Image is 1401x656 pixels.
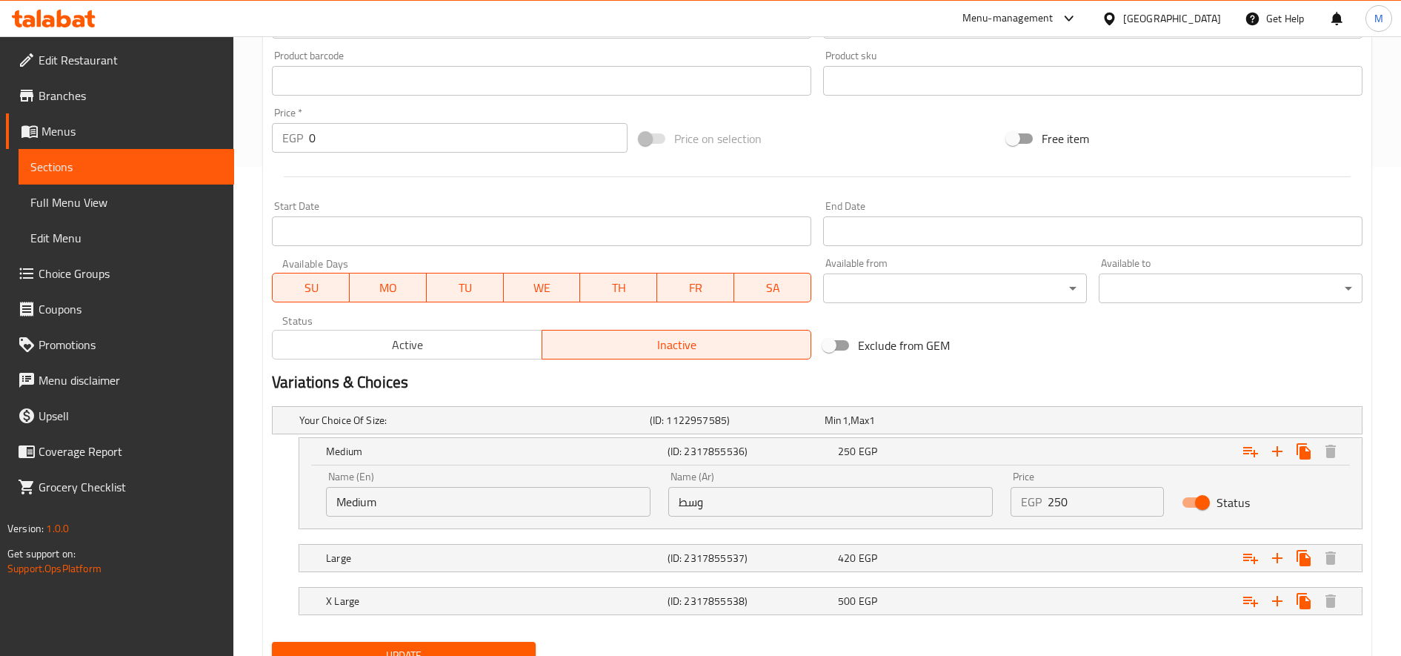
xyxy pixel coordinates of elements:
a: Edit Menu [19,220,234,256]
span: FR [663,277,728,299]
a: Coupons [6,291,234,327]
button: SA [734,273,811,302]
a: Edit Restaurant [6,42,234,78]
input: Please enter product sku [823,66,1362,96]
button: Add new choice [1264,588,1291,614]
span: 1 [842,411,848,430]
span: Sections [30,158,222,176]
input: Please enter price [1048,487,1164,517]
span: TH [586,277,651,299]
span: Price on selection [674,130,762,148]
button: Active [272,330,542,360]
span: EGP [859,592,877,611]
a: Branches [6,78,234,113]
span: Status [1217,494,1250,511]
a: Support.OpsPlatform [7,559,102,578]
button: Inactive [542,330,811,360]
span: Branches [39,87,222,105]
button: Add new choice [1264,438,1291,465]
button: WE [504,273,581,302]
a: Full Menu View [19,185,234,220]
span: EGP [859,549,877,568]
button: Clone new choice [1291,438,1317,465]
span: 420 [838,549,856,568]
div: Expand [299,545,1362,571]
span: 250 [838,442,856,461]
a: Choice Groups [6,256,234,291]
div: Expand [299,438,1362,465]
span: Max [851,411,869,430]
a: Grocery Checklist [6,469,234,505]
span: Exclude from GEM [858,337,950,354]
h5: Large [326,551,662,566]
p: EGP [282,129,303,147]
span: Get support on: [7,544,76,563]
span: Edit Menu [30,229,222,247]
button: Add new choice [1264,545,1291,571]
div: Expand [273,407,1362,434]
button: Delete Large [1317,545,1344,571]
span: Active [279,334,536,356]
span: EGP [859,442,877,461]
span: SA [740,277,805,299]
div: Expand [299,588,1362,614]
div: ​ [1099,274,1362,303]
button: MO [350,273,427,302]
div: [GEOGRAPHIC_DATA] [1123,10,1221,27]
button: SU [272,273,350,302]
input: Please enter price [309,123,628,153]
span: Coupons [39,300,222,318]
button: Clone new choice [1291,545,1317,571]
span: M [1374,10,1383,27]
span: Menus [41,122,222,140]
span: Inactive [548,334,805,356]
button: Add choice group [1237,588,1264,614]
span: Version: [7,519,44,538]
h2: Variations & Choices [272,371,1362,394]
button: Add choice group [1237,545,1264,571]
p: EGP [1021,493,1042,511]
span: 1.0.0 [46,519,69,538]
h5: (ID: 2317855537) [668,551,832,566]
button: TU [427,273,504,302]
h5: X Large [326,594,662,609]
input: Enter name En [326,487,650,517]
span: Choice Groups [39,265,222,282]
span: Promotions [39,336,222,354]
div: Menu-management [962,10,1054,27]
button: Clone new choice [1291,588,1317,614]
span: Free item [1042,130,1089,148]
span: 1 [869,411,875,430]
span: SU [279,277,344,299]
div: , [825,413,994,428]
span: Edit Restaurant [39,51,222,69]
button: TH [580,273,657,302]
span: Coverage Report [39,443,222,460]
a: Promotions [6,327,234,362]
h5: Your Choice Of Size: [299,413,644,428]
input: Please enter product barcode [272,66,811,96]
h5: (ID: 2317855536) [668,444,832,459]
span: Upsell [39,407,222,425]
h5: Medium [326,444,662,459]
a: Sections [19,149,234,185]
button: Delete Medium [1317,438,1344,465]
span: Menu disclaimer [39,371,222,389]
span: TU [433,277,498,299]
span: Min [825,411,842,430]
span: 500 [838,592,856,611]
input: Enter name Ar [668,487,993,517]
span: WE [510,277,575,299]
a: Menu disclaimer [6,362,234,398]
h5: (ID: 2317855538) [668,594,832,609]
a: Upsell [6,398,234,434]
button: FR [657,273,734,302]
div: ​ [823,274,1087,303]
span: MO [356,277,421,299]
h5: (ID: 1122957585) [650,413,819,428]
button: Delete X Large [1317,588,1344,614]
span: Grocery Checklist [39,478,222,496]
button: Add choice group [1237,438,1264,465]
a: Coverage Report [6,434,234,469]
span: Full Menu View [30,193,222,211]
